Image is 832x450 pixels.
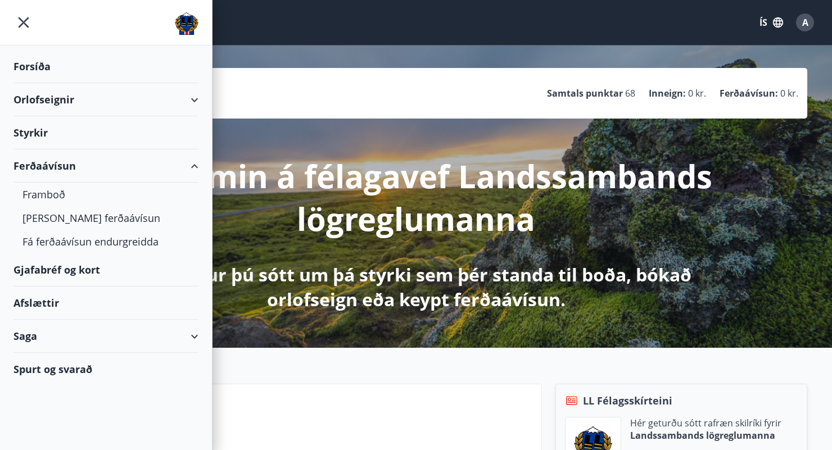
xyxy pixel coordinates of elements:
p: Samtals punktar [547,87,623,99]
span: A [802,16,808,29]
span: LL Félagsskírteini [583,393,672,408]
span: 68 [625,87,635,99]
div: Framboð [22,183,189,206]
p: Velkomin á félagavef Landssambands lögreglumanna [119,154,713,240]
p: Hér geturðu sótt rafræn skilríki fyrir [630,417,781,429]
button: ÍS [753,12,789,33]
button: A [792,9,819,36]
img: union_logo [175,12,198,35]
div: Ferðaávísun [13,149,198,183]
p: Næstu helgi [107,412,532,431]
div: Orlofseignir [13,83,198,116]
p: Inneign : [649,87,686,99]
div: Fá ferðaávísun endurgreidda [22,230,189,253]
div: Saga [13,320,198,353]
p: Landssambands lögreglumanna [630,429,781,442]
div: [PERSON_NAME] ferðaávísun [22,206,189,230]
div: Spurt og svarað [13,353,198,385]
div: Gjafabréf og kort [13,253,198,287]
button: menu [13,12,34,33]
p: Hér getur þú sótt um þá styrki sem þér standa til boða, bókað orlofseign eða keypt ferðaávísun. [119,262,713,312]
span: 0 kr. [688,87,706,99]
span: 0 kr. [780,87,798,99]
div: Forsíða [13,50,198,83]
div: Afslættir [13,287,198,320]
div: Styrkir [13,116,198,149]
p: Ferðaávísun : [720,87,778,99]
